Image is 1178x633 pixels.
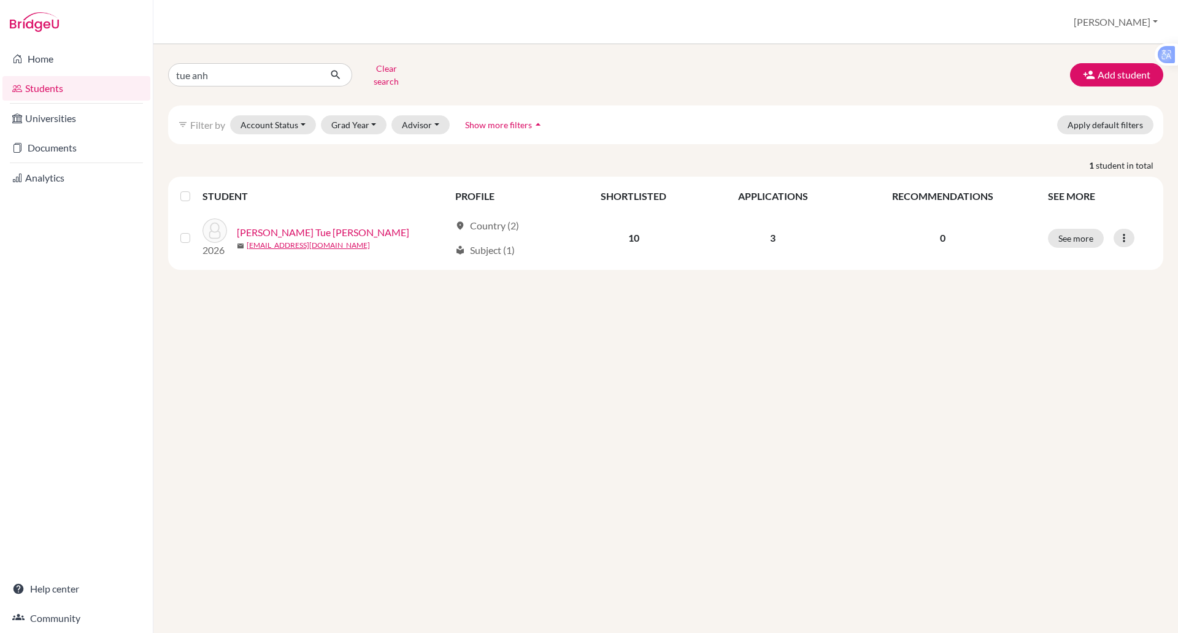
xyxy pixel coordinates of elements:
th: PROFILE [448,182,566,211]
img: Bridge-U [10,12,59,32]
button: Show more filtersarrow_drop_up [455,115,555,134]
i: arrow_drop_up [532,118,544,131]
a: Help center [2,577,150,601]
th: SEE MORE [1041,182,1158,211]
div: Subject (1) [455,243,515,258]
button: Advisor [391,115,450,134]
button: Apply default filters [1057,115,1153,134]
a: Home [2,47,150,71]
th: SHORTLISTED [566,182,701,211]
button: Add student [1070,63,1163,86]
button: See more [1048,229,1104,248]
p: 2026 [202,243,227,258]
span: student in total [1096,159,1163,172]
button: Clear search [352,59,420,91]
span: location_on [455,221,465,231]
a: [PERSON_NAME] Tue [PERSON_NAME] [237,225,409,240]
p: 0 [852,231,1033,245]
a: Students [2,76,150,101]
a: Documents [2,136,150,160]
th: APPLICATIONS [701,182,844,211]
td: 3 [701,211,844,265]
input: Find student by name... [168,63,320,86]
span: local_library [455,245,465,255]
th: RECOMMENDATIONS [845,182,1041,211]
span: Show more filters [465,120,532,130]
a: Analytics [2,166,150,190]
button: [PERSON_NAME] [1068,10,1163,34]
a: Community [2,606,150,631]
img: Nguyen, Hoang Tue Anh [202,218,227,243]
td: 10 [566,211,701,265]
i: filter_list [178,120,188,129]
a: [EMAIL_ADDRESS][DOMAIN_NAME] [247,240,370,251]
a: Universities [2,106,150,131]
span: Filter by [190,119,225,131]
button: Account Status [230,115,316,134]
button: Grad Year [321,115,387,134]
th: STUDENT [202,182,448,211]
span: mail [237,242,244,250]
div: Country (2) [455,218,519,233]
strong: 1 [1089,159,1096,172]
